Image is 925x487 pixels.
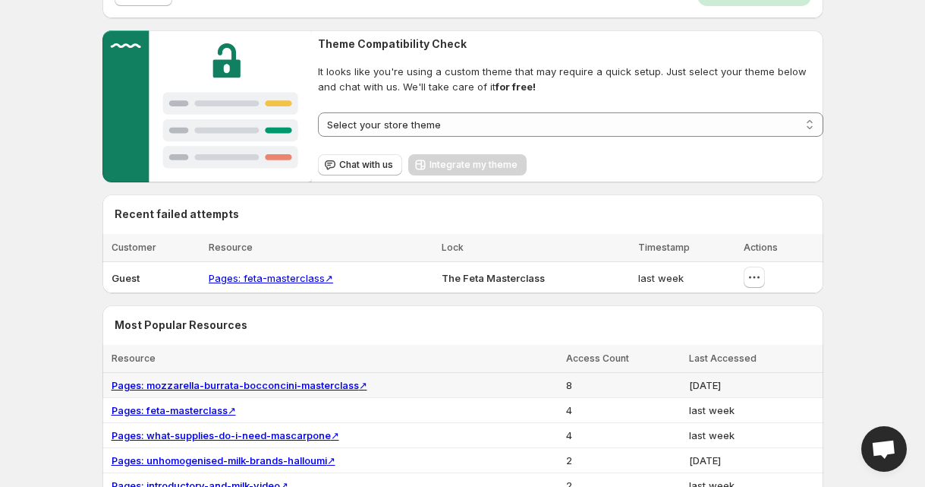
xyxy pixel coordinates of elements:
span: Actions [744,242,778,253]
span: It looks like you're using a custom theme that may require a quick setup. Just select your theme ... [318,64,823,94]
h2: Theme Compatibility Check [318,36,823,52]
a: Pages: mozzarella-burrata-bocconcini-masterclass↗ [112,379,367,391]
span: The Feta Masterclass [442,272,545,284]
span: Access Count [566,353,629,364]
span: Chat with us [339,159,393,171]
a: Pages: feta-masterclass↗ [112,404,236,416]
h2: Recent failed attempts [115,207,239,222]
img: Customer support [102,30,313,182]
a: Pages: unhomogenised-milk-brands-halloumi↗ [112,454,335,466]
span: Resource [112,353,156,364]
td: 2 [562,448,684,473]
span: [DATE] [689,379,721,391]
button: Chat with us [318,154,402,176]
span: Customer [112,242,156,253]
strong: for free! [496,81,536,93]
td: 4 [562,398,684,423]
h2: Most Popular Resources [115,318,811,333]
span: [DATE] [689,454,721,466]
span: Timestamp [638,242,690,253]
span: Last Accessed [689,353,757,364]
span: last week [638,272,684,284]
span: Lock [442,242,464,253]
span: last week [689,429,735,441]
td: 8 [562,373,684,398]
span: Guest [112,272,140,284]
span: last week [689,404,735,416]
td: 4 [562,423,684,448]
span: Resource [209,242,253,253]
a: Pages: what-supplies-do-i-need-mascarpone↗ [112,429,339,441]
div: Open chat [861,426,907,472]
a: Pages: feta-masterclass↗ [209,272,333,284]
